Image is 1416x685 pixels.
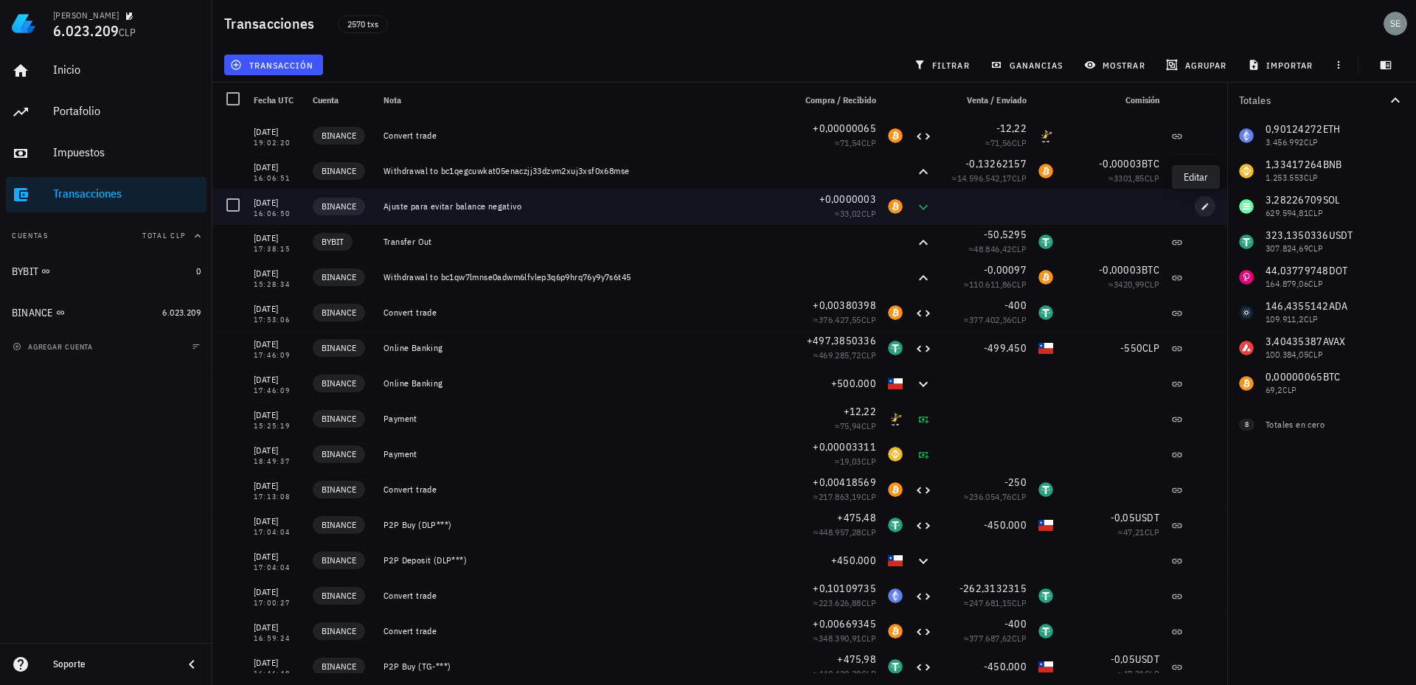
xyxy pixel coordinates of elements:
[254,175,301,182] div: 16:06:51
[254,423,301,430] div: 15:25:19
[805,94,876,105] span: Compra / Recibido
[6,94,206,130] a: Portafolio
[1012,314,1027,325] span: CLP
[254,139,301,147] div: 19:02:20
[383,201,782,212] div: Ajuste para evitar balance negativo
[254,352,301,359] div: 17:46:09
[1012,491,1027,502] span: CLP
[861,314,876,325] span: CLP
[964,633,1027,644] span: ≈
[254,302,301,316] div: [DATE]
[254,125,301,139] div: [DATE]
[53,187,201,201] div: Transacciones
[53,104,201,118] div: Portafolio
[1241,55,1322,75] button: importar
[322,376,356,391] span: BINANCE
[813,491,876,502] span: ≈
[254,656,301,670] div: [DATE]
[985,55,1072,75] button: ganancias
[1038,270,1053,285] div: BTC-icon
[322,234,344,249] span: BYBIT
[1038,482,1053,497] div: USDT-icon
[254,479,301,493] div: [DATE]
[813,440,876,453] span: +0,00003311
[1384,12,1407,35] div: avatar
[6,254,206,289] a: BYBIT 0
[819,633,861,644] span: 348.390,91
[844,405,877,418] span: +12,22
[1111,653,1135,666] span: -0,05
[322,518,356,532] span: BINANCE
[1123,668,1145,679] span: 47,21
[984,228,1027,241] span: -50,5295
[383,307,782,319] div: Convert trade
[888,341,903,355] div: USDT-icon
[254,246,301,253] div: 17:38:15
[322,164,356,178] span: BINANCE
[1012,597,1027,608] span: CLP
[952,173,1027,184] span: ≈
[224,12,320,35] h1: Transacciones
[383,94,401,105] span: Nota
[1108,173,1159,184] span: ≈
[254,94,294,105] span: Fecha UTC
[819,192,877,206] span: +0,0000003
[383,271,782,283] div: Withdrawal to bc1qw7lmnse0adwm6lfvlep3q6p9hrq76y9y7s6t45
[1012,633,1027,644] span: CLP
[1120,341,1142,355] span: -550
[1227,83,1416,118] button: Totales
[6,136,206,171] a: Impuestos
[254,210,301,218] div: 16:06:50
[861,420,876,431] span: CLP
[964,597,1027,608] span: ≈
[984,660,1027,673] span: -450.000
[840,208,861,219] span: 33,02
[322,411,356,426] span: BINANCE
[917,59,970,71] span: filtrar
[1266,418,1375,431] div: Totales en cero
[1038,518,1053,532] div: CLP-icon
[322,128,356,143] span: BINANCE
[1145,526,1159,538] span: CLP
[964,314,1027,325] span: ≈
[6,53,206,88] a: Inicio
[254,529,301,536] div: 17:04:04
[254,564,301,571] div: 17:04:04
[1114,173,1145,184] span: 3301,85
[888,624,903,639] div: BTC-icon
[840,420,861,431] span: 75,94
[383,484,782,496] div: Convert trade
[831,554,876,567] span: +450.000
[233,59,313,71] span: transacción
[1099,157,1142,170] span: -0,00003
[964,491,1027,502] span: ≈
[307,83,378,118] div: Cuenta
[322,341,356,355] span: BINANCE
[224,55,323,75] button: transacción
[813,617,876,630] span: +0,00669345
[969,491,1012,502] span: 236.054,76
[1059,83,1165,118] div: Comisión
[1111,511,1135,524] span: -0,05
[254,493,301,501] div: 17:13:08
[840,137,861,148] span: 71,54
[254,387,301,394] div: 17:46:09
[313,94,339,105] span: Cuenta
[813,476,876,489] span: +0,00418569
[888,553,903,568] div: CLP-icon
[819,597,861,608] span: 223.626,88
[254,195,301,210] div: [DATE]
[861,456,876,467] span: CLP
[888,411,903,426] div: BANANAS31-icon
[888,447,903,462] div: BNB-icon
[1160,55,1235,75] button: agrupar
[974,243,1012,254] span: 48.846,42
[142,231,186,240] span: Total CLP
[254,599,301,607] div: 17:00:27
[1078,55,1154,75] button: mostrar
[254,670,301,678] div: 16:46:48
[1125,94,1159,105] span: Comisión
[322,659,356,674] span: BINANCE
[1038,234,1053,249] div: USDT-icon
[6,218,206,254] button: CuentasTotal CLP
